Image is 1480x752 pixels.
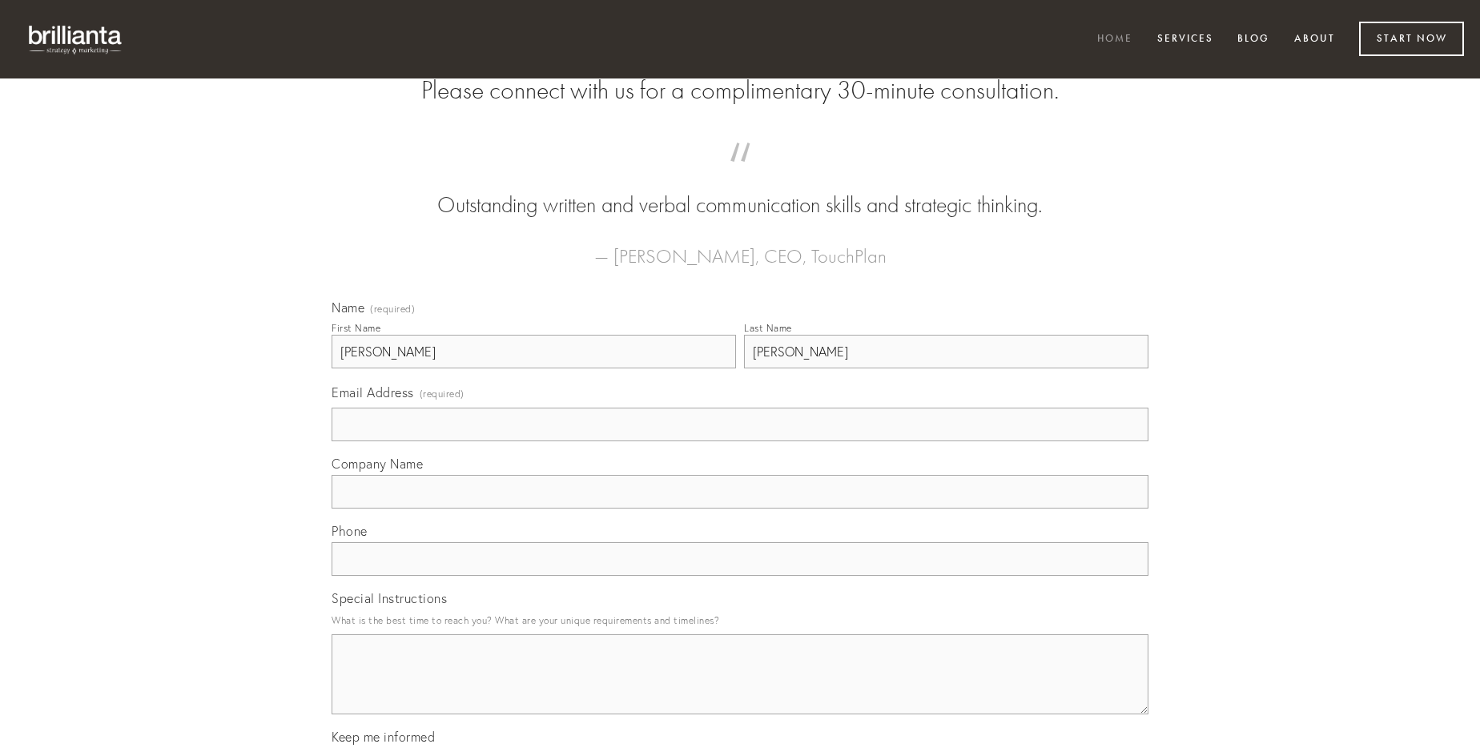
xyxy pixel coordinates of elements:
[370,304,415,314] span: (required)
[1359,22,1464,56] a: Start Now
[16,16,136,62] img: brillianta - research, strategy, marketing
[420,383,465,404] span: (required)
[332,75,1148,106] h2: Please connect with us for a complimentary 30-minute consultation.
[1284,26,1345,53] a: About
[332,729,435,745] span: Keep me informed
[357,159,1123,190] span: “
[332,523,368,539] span: Phone
[744,322,792,334] div: Last Name
[332,384,414,400] span: Email Address
[332,590,447,606] span: Special Instructions
[332,322,380,334] div: First Name
[1147,26,1224,53] a: Services
[332,609,1148,631] p: What is the best time to reach you? What are your unique requirements and timelines?
[1087,26,1143,53] a: Home
[1227,26,1280,53] a: Blog
[332,300,364,316] span: Name
[357,221,1123,272] figcaption: — [PERSON_NAME], CEO, TouchPlan
[332,456,423,472] span: Company Name
[357,159,1123,221] blockquote: Outstanding written and verbal communication skills and strategic thinking.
